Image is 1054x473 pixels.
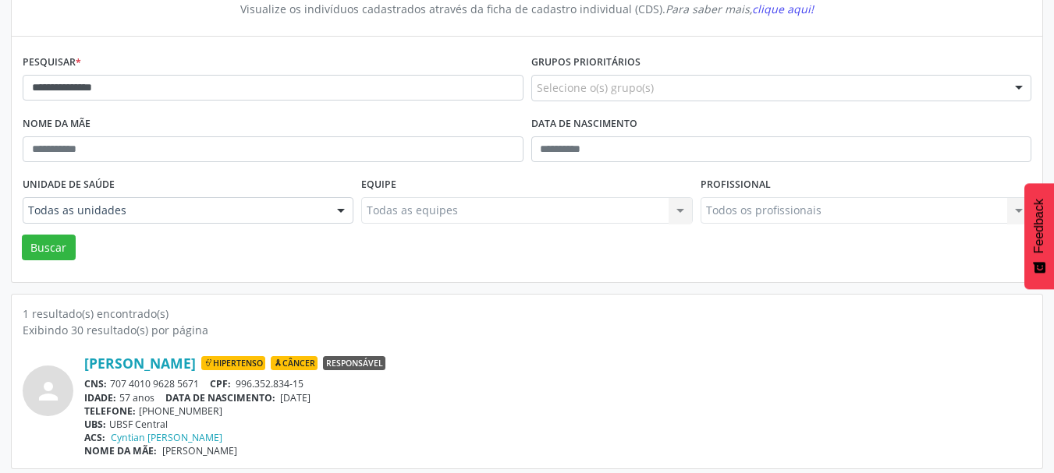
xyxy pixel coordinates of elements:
[531,51,641,75] label: Grupos prioritários
[111,431,222,444] a: Cyntian [PERSON_NAME]
[84,418,1031,431] div: UBSF Central
[84,355,196,372] a: [PERSON_NAME]
[84,377,1031,390] div: 707 4010 9628 5671
[1032,199,1046,253] span: Feedback
[323,356,385,370] span: Responsável
[34,1,1020,17] div: Visualize os indivíduos cadastrados através da ficha de cadastro individual (CDS).
[752,2,814,16] span: clique aqui!
[361,173,396,197] label: Equipe
[84,404,136,418] span: TELEFONE:
[84,377,107,390] span: CNS:
[701,173,771,197] label: Profissional
[84,404,1031,418] div: [PHONE_NUMBER]
[34,377,62,405] i: person
[236,377,303,390] span: 996.352.834-15
[1024,183,1054,289] button: Feedback - Mostrar pesquisa
[23,51,81,75] label: Pesquisar
[23,173,115,197] label: Unidade de saúde
[23,112,90,136] label: Nome da mãe
[665,2,814,16] i: Para saber mais,
[280,391,311,404] span: [DATE]
[28,203,321,218] span: Todas as unidades
[210,377,231,390] span: CPF:
[84,444,157,457] span: NOME DA MÃE:
[531,112,637,136] label: Data de nascimento
[22,235,76,261] button: Buscar
[271,356,318,370] span: Câncer
[23,322,1031,338] div: Exibindo 30 resultado(s) por página
[201,356,265,370] span: Hipertenso
[84,391,116,404] span: IDADE:
[537,79,654,96] span: Selecione o(s) grupo(s)
[84,418,106,431] span: UBS:
[84,431,105,444] span: ACS:
[23,305,1031,322] div: 1 resultado(s) encontrado(s)
[162,444,237,457] span: [PERSON_NAME]
[165,391,275,404] span: DATA DE NASCIMENTO:
[84,391,1031,404] div: 57 anos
